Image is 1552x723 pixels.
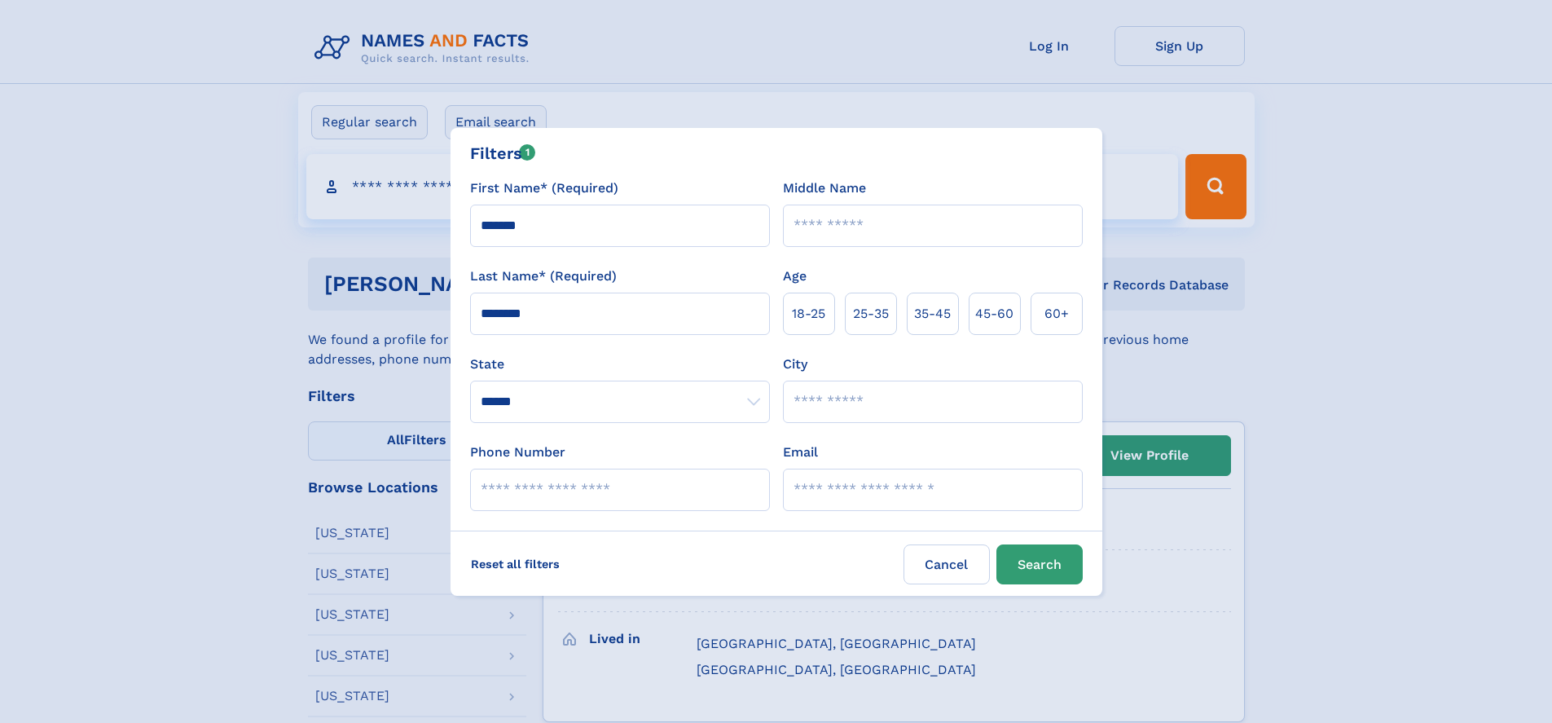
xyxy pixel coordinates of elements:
[975,304,1013,324] span: 45‑60
[783,443,818,462] label: Email
[904,544,990,584] label: Cancel
[470,267,617,286] label: Last Name* (Required)
[853,304,889,324] span: 25‑35
[914,304,951,324] span: 35‑45
[792,304,825,324] span: 18‑25
[783,267,807,286] label: Age
[783,179,866,198] label: Middle Name
[470,141,536,165] div: Filters
[460,544,570,584] label: Reset all filters
[470,355,770,374] label: State
[996,544,1083,584] button: Search
[1044,304,1069,324] span: 60+
[470,443,565,462] label: Phone Number
[470,179,618,198] label: First Name* (Required)
[783,355,807,374] label: City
